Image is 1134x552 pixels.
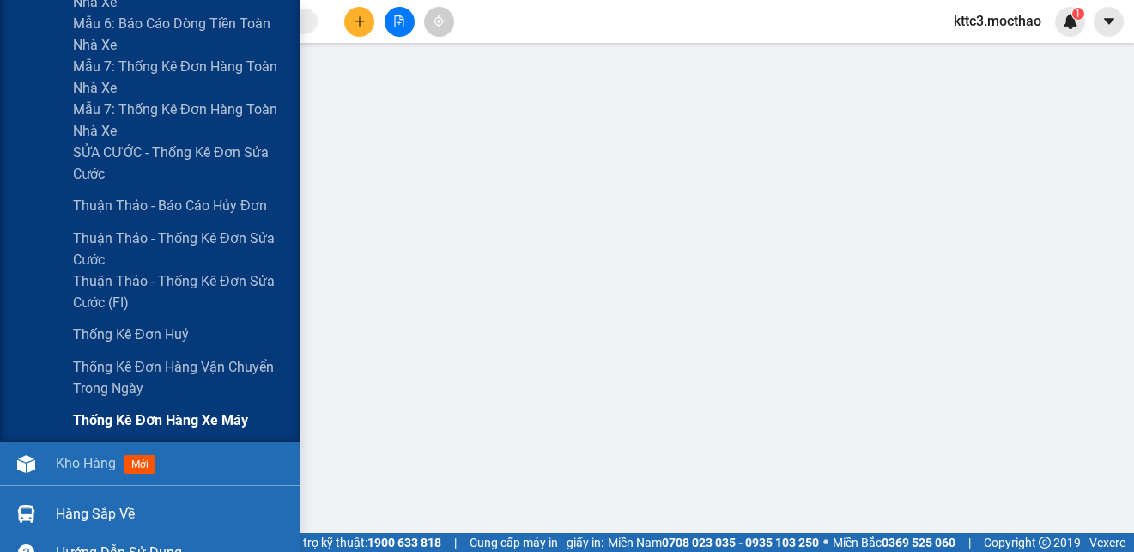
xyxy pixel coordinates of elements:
strong: 0708 023 035 - 0935 103 250 [662,536,819,549]
img: warehouse-icon [17,505,35,523]
span: copyright [1039,537,1051,549]
span: SỬA CƯỚC - Thống kê đơn sửa cước [73,142,288,185]
img: warehouse-icon [17,455,35,473]
span: Mẫu 7: Thống kê đơn hàng toàn nhà xe [73,99,288,142]
span: 1 [1075,8,1081,20]
div: Hàng sắp về [56,501,288,527]
span: aim [433,15,445,27]
strong: 1900 633 818 [367,536,441,549]
span: plus [354,15,366,27]
span: caret-down [1101,14,1117,29]
span: Thống kê đơn hàng vận chuyển trong ngày [73,356,288,399]
img: icon-new-feature [1063,14,1078,29]
span: Mẫu 6: Báo cáo dòng tiền toàn nhà xe [73,13,288,56]
sup: 1 [1072,8,1084,20]
span: Miền Nam [608,533,819,552]
span: kttc3.mocthao [940,10,1055,32]
span: file-add [393,15,405,27]
button: caret-down [1094,7,1124,37]
span: Thống kê đơn hàng xe máy [73,409,248,431]
span: Thuận Thảo - Thống kê đơn sửa cước (FI) [73,270,288,313]
span: | [968,533,971,552]
button: file-add [385,7,415,37]
span: Miền Bắc [833,533,955,552]
span: Hỗ trợ kỹ thuật: [285,533,441,552]
button: plus [344,7,374,37]
span: Kho hàng [56,455,116,471]
span: mới [124,455,155,474]
span: ⚪️ [823,539,828,546]
span: Thống kê đơn huỷ [73,324,189,345]
span: Cung cấp máy in - giấy in: [470,533,603,552]
span: Thuận Thảo - Thống kê đơn sửa cước [73,227,288,270]
strong: 0369 525 060 [882,536,955,549]
span: | [454,533,457,552]
span: Thuận Thảo - Báo cáo hủy đơn [73,195,267,216]
button: aim [424,7,454,37]
span: Mẫu 7: Thống kê đơn hàng toàn nhà xe [73,56,288,99]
